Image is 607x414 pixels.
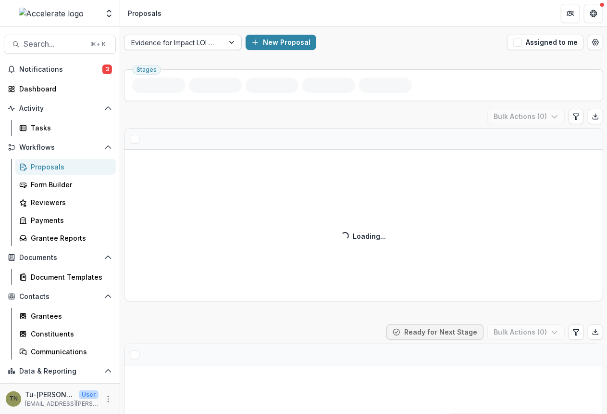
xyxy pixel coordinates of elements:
div: ⌘ + K [88,39,108,50]
div: Proposals [31,162,108,172]
button: Open Documents [4,250,116,265]
button: More [102,393,114,405]
span: Search... [24,39,85,49]
button: Open table manager [588,35,603,50]
button: Assigned to me [507,35,584,50]
div: Tu-Quyen Nguyen [9,396,18,402]
span: Stages [136,66,157,73]
a: Proposals [15,159,116,175]
div: Proposals [128,8,161,18]
span: Activity [19,104,100,113]
div: Document Templates [31,272,108,282]
button: Get Help [584,4,603,23]
button: Open Contacts [4,289,116,304]
a: Dashboard [4,81,116,97]
span: Contacts [19,293,100,301]
span: 3 [102,65,112,74]
a: Communications [15,344,116,360]
a: Tasks [15,120,116,136]
span: Workflows [19,143,100,152]
a: Grantees [15,308,116,324]
a: Constituents [15,326,116,342]
button: Search... [4,35,116,54]
a: Payments [15,212,116,228]
div: Grantee Reports [31,233,108,243]
a: Reviewers [15,194,116,210]
button: Open Activity [4,101,116,116]
button: Open Workflows [4,140,116,155]
nav: breadcrumb [124,6,165,20]
button: Notifications3 [4,62,116,77]
button: Partners [561,4,580,23]
div: Tasks [31,123,108,133]
div: Dashboard [19,84,108,94]
div: Form Builder [31,180,108,190]
button: New Proposal [246,35,316,50]
span: Notifications [19,65,102,74]
a: Dashboard [15,383,116,399]
a: Document Templates [15,269,116,285]
div: Constituents [31,329,108,339]
div: Payments [31,215,108,225]
button: Open Data & Reporting [4,363,116,379]
a: Form Builder [15,177,116,193]
div: Reviewers [31,197,108,207]
button: Open entity switcher [102,4,116,23]
span: Data & Reporting [19,367,100,375]
a: Grantee Reports [15,230,116,246]
p: User [79,390,99,399]
p: [EMAIL_ADDRESS][PERSON_NAME][DOMAIN_NAME] [25,400,99,408]
p: Tu-[PERSON_NAME] [25,389,75,400]
div: Grantees [31,311,108,321]
span: Documents [19,254,100,262]
div: Communications [31,347,108,357]
img: Accelerate logo [19,8,84,19]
